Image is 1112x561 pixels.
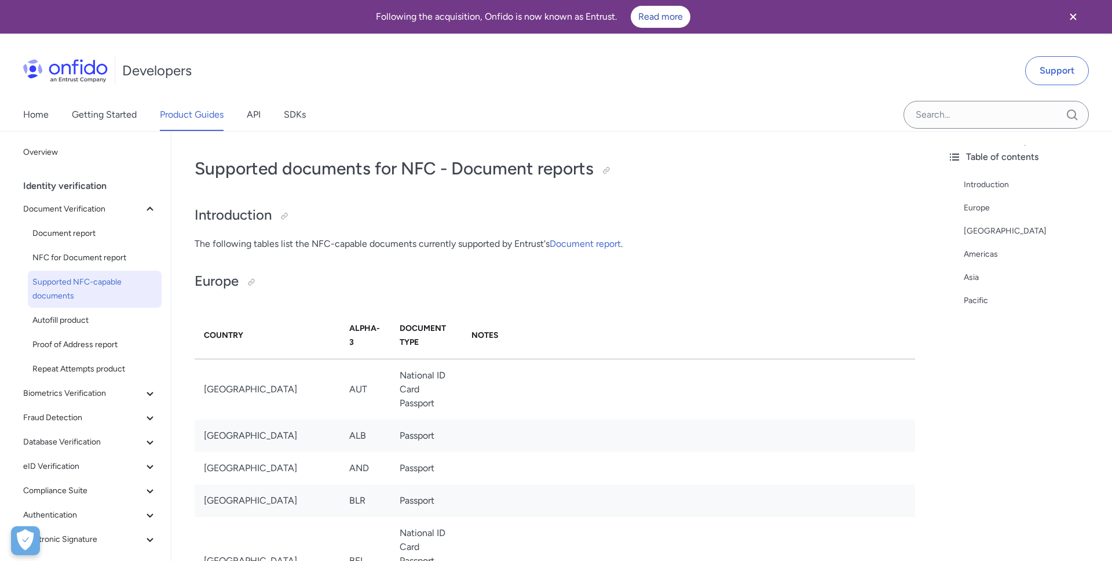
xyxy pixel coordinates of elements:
[948,150,1103,164] div: Table of contents
[195,420,340,452] td: [GEOGRAPHIC_DATA]
[550,238,621,249] a: Document report
[160,99,224,131] a: Product Guides
[32,227,157,241] span: Document report
[195,272,915,292] h2: Europe
[964,201,1103,215] a: Europe
[1052,2,1095,31] button: Close banner
[964,224,1103,238] a: [GEOGRAPHIC_DATA]
[964,178,1103,192] a: Introduction
[964,271,1103,285] a: Asia
[340,452,390,485] td: AND
[19,455,162,478] button: eID Verification
[23,174,166,198] div: Identity verification
[23,533,143,547] span: Electronic Signature
[28,358,162,381] a: Repeat Attempts product
[11,526,40,555] div: Cookie Preferences
[349,323,380,347] strong: Alpha-3
[11,526,40,555] button: Open Preferences
[32,275,157,303] span: Supported NFC-capable documents
[1066,10,1080,24] svg: Close banner
[28,246,162,269] a: NFC for Document report
[23,508,143,522] span: Authentication
[340,359,390,420] td: AUT
[23,145,157,159] span: Overview
[28,309,162,332] a: Autofill product
[28,333,162,356] a: Proof of Address report
[471,330,499,340] strong: Notes
[904,101,1089,129] input: Onfido search input field
[390,359,462,420] td: National ID Card Passport
[195,359,340,420] td: [GEOGRAPHIC_DATA]
[23,99,49,131] a: Home
[340,420,390,452] td: ALB
[32,251,157,265] span: NFC for Document report
[400,323,446,347] strong: Document Type
[32,314,157,327] span: Autofill product
[72,99,137,131] a: Getting Started
[631,6,690,28] a: Read more
[28,271,162,308] a: Supported NFC-capable documents
[23,202,143,216] span: Document Verification
[19,504,162,527] button: Authentication
[19,141,162,164] a: Overview
[23,387,143,400] span: Biometrics Verification
[195,206,915,225] h2: Introduction
[390,420,462,452] td: Passport
[19,431,162,454] button: Database Verification
[1025,56,1089,85] a: Support
[23,59,108,82] img: Onfido Logo
[32,362,157,376] span: Repeat Attempts product
[964,247,1103,261] a: Americas
[195,485,340,517] td: [GEOGRAPHIC_DATA]
[28,222,162,245] a: Document report
[390,452,462,485] td: Passport
[23,460,143,473] span: eID Verification
[14,6,1052,28] div: Following the acquisition, Onfido is now known as Entrust.
[195,452,340,485] td: [GEOGRAPHIC_DATA]
[204,330,243,340] strong: Country
[19,382,162,405] button: Biometrics Verification
[23,435,143,449] span: Database Verification
[23,411,143,425] span: Fraud Detection
[19,479,162,502] button: Compliance Suite
[964,294,1103,308] a: Pacific
[122,61,192,80] h1: Developers
[340,485,390,517] td: BLR
[247,99,261,131] a: API
[23,484,143,498] span: Compliance Suite
[195,157,915,180] h1: Supported documents for NFC - Document reports
[19,198,162,221] button: Document Verification
[195,237,915,251] p: The following tables list the NFC-capable documents currently supported by Entrust's .
[32,338,157,352] span: Proof of Address report
[390,485,462,517] td: Passport
[19,528,162,551] button: Electronic Signature
[19,406,162,429] button: Fraud Detection
[284,99,306,131] a: SDKs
